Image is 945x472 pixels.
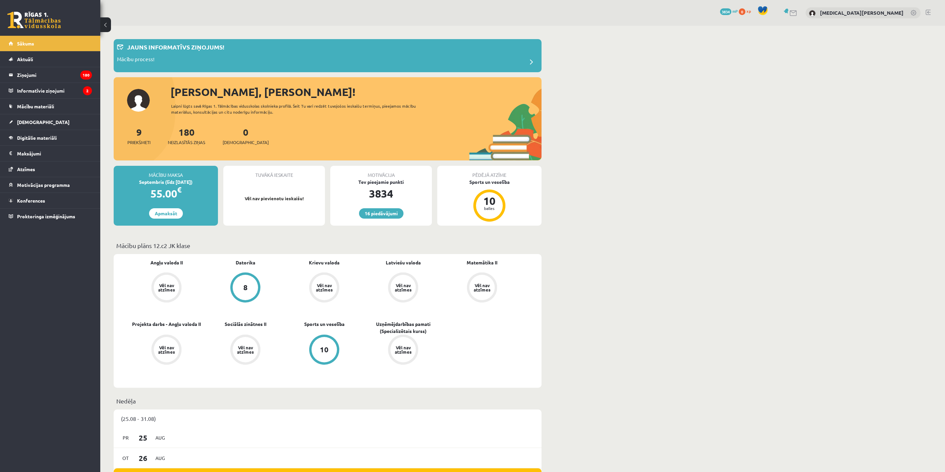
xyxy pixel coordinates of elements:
[168,139,205,146] span: Neizlasītās ziņas
[157,283,176,292] div: Vēl nav atzīmes
[149,208,183,219] a: Apmaksāt
[364,321,443,335] a: Uzņēmējdarbības pamati (Specializētais kurss)
[7,12,61,28] a: Rīgas 1. Tālmācības vidusskola
[223,166,325,179] div: Tuvākā ieskaite
[330,186,432,202] div: 3834
[223,139,269,146] span: [DEMOGRAPHIC_DATA]
[304,321,345,328] a: Sports un veselība
[114,166,218,179] div: Mācību maksa
[467,259,497,266] a: Matemātika II
[9,193,92,208] a: Konferences
[746,8,751,14] span: xp
[17,83,92,98] legend: Informatīvie ziņojumi
[236,259,255,266] a: Datorika
[116,396,539,405] p: Nedēļa
[17,166,35,172] span: Atzīmes
[9,209,92,224] a: Proktoringa izmēģinājums
[223,126,269,146] a: 0[DEMOGRAPHIC_DATA]
[171,103,428,115] div: Laipni lūgts savā Rīgas 1. Tālmācības vidusskolas skolnieka profilā. Šeit Tu vari redzēt tuvojošo...
[243,284,248,291] div: 8
[479,206,499,210] div: balles
[9,51,92,67] a: Aktuāli
[116,241,539,250] p: Mācību plāns 12.c2 JK klase
[119,453,133,463] span: Ot
[364,335,443,366] a: Vēl nav atzīmes
[17,182,70,188] span: Motivācijas programma
[9,99,92,114] a: Mācību materiāli
[9,130,92,145] a: Digitālie materiāli
[114,409,542,428] div: (25.08 - 31.08)
[150,259,183,266] a: Angļu valoda II
[119,433,133,443] span: Pr
[320,346,329,353] div: 10
[720,8,731,15] span: 3834
[9,146,92,161] a: Maksājumi
[9,67,92,83] a: Ziņojumi180
[170,84,542,100] div: [PERSON_NAME], [PERSON_NAME]!
[117,55,154,65] p: Mācību process!
[227,195,322,202] p: Vēl nav pievienotu ieskaišu!
[330,179,432,186] div: Tev pieejamie punkti
[9,36,92,51] a: Sākums
[127,126,150,146] a: 9Priekšmeti
[364,272,443,304] a: Vēl nav atzīmes
[153,433,167,443] span: Aug
[437,179,542,223] a: Sports un veselība 10 balles
[17,67,92,83] legend: Ziņojumi
[83,86,92,95] i: 2
[437,166,542,179] div: Pēdējā atzīme
[359,208,403,219] a: 16 piedāvājumi
[127,139,150,146] span: Priekšmeti
[168,126,205,146] a: 180Neizlasītās ziņas
[394,345,412,354] div: Vēl nav atzīmes
[127,272,206,304] a: Vēl nav atzīmes
[17,135,57,141] span: Digitālie materiāli
[473,283,491,292] div: Vēl nav atzīmes
[739,8,745,15] span: 0
[133,453,153,464] span: 26
[437,179,542,186] div: Sports un veselība
[225,321,266,328] a: Sociālās zinātnes II
[820,9,904,16] a: [MEDICAL_DATA][PERSON_NAME]
[114,186,218,202] div: 55.00
[17,103,54,109] span: Mācību materiāli
[206,272,285,304] a: 8
[17,213,75,219] span: Proktoringa izmēģinājums
[285,335,364,366] a: 10
[153,453,167,463] span: Aug
[315,283,334,292] div: Vēl nav atzīmes
[285,272,364,304] a: Vēl nav atzīmes
[9,177,92,193] a: Motivācijas programma
[9,161,92,177] a: Atzīmes
[132,321,201,328] a: Projekta darbs - Angļu valoda II
[236,345,255,354] div: Vēl nav atzīmes
[157,345,176,354] div: Vēl nav atzīmes
[720,8,738,14] a: 3834 mP
[9,114,92,130] a: [DEMOGRAPHIC_DATA]
[17,56,33,62] span: Aktuāli
[443,272,521,304] a: Vēl nav atzīmes
[17,198,45,204] span: Konferences
[177,185,182,195] span: €
[206,335,285,366] a: Vēl nav atzīmes
[127,335,206,366] a: Vēl nav atzīmes
[479,196,499,206] div: 10
[9,83,92,98] a: Informatīvie ziņojumi2
[127,42,224,51] p: Jauns informatīvs ziņojums!
[17,40,34,46] span: Sākums
[17,119,70,125] span: [DEMOGRAPHIC_DATA]
[309,259,340,266] a: Krievu valoda
[739,8,754,14] a: 0 xp
[80,71,92,80] i: 180
[133,432,153,443] span: 25
[114,179,218,186] div: Septembris (līdz [DATE])
[394,283,412,292] div: Vēl nav atzīmes
[117,42,538,69] a: Jauns informatīvs ziņojums! Mācību process!
[732,8,738,14] span: mP
[809,10,816,17] img: Nikita Ļahovs
[330,166,432,179] div: Motivācija
[386,259,421,266] a: Latviešu valoda
[17,146,92,161] legend: Maksājumi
